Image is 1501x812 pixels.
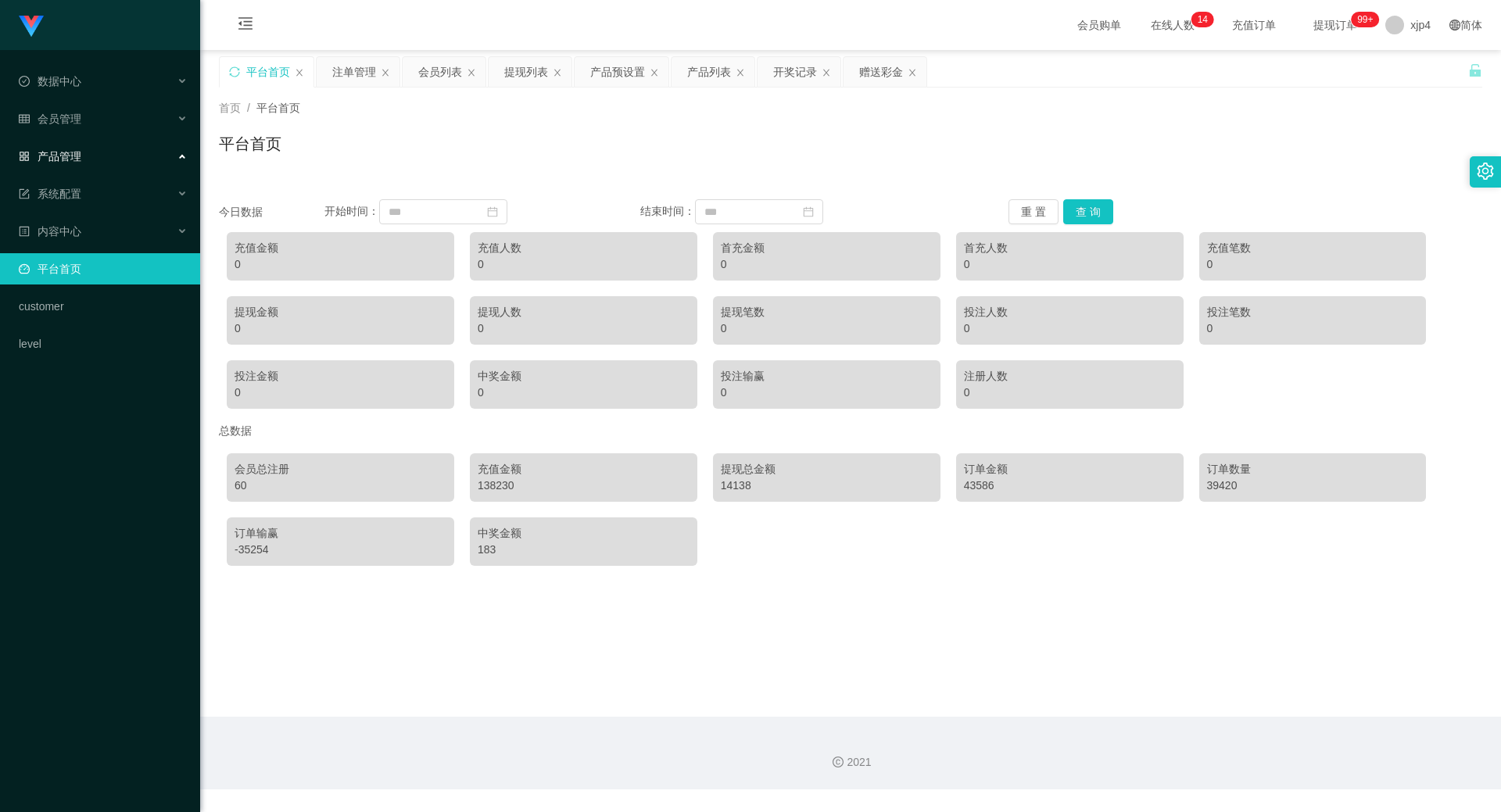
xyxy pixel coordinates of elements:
[964,461,1176,478] div: 订单金额
[964,385,1176,401] div: 0
[478,320,690,337] div: 0
[19,188,81,200] span: 系统配置
[246,57,290,87] div: 平台首页
[247,102,250,114] span: /
[19,150,81,163] span: 产品管理
[19,151,30,162] i: 图标: appstore-o
[833,757,844,767] i: 图标: copyright
[235,304,446,320] div: 提现金额
[1468,63,1482,77] i: 图标: unlock
[235,240,446,256] div: 充值金额
[964,478,1176,494] div: 43586
[803,206,814,217] i: 图标: calendar
[478,256,690,273] div: 0
[1207,304,1419,320] div: 投注笔数
[478,542,690,558] div: 183
[1207,478,1419,494] div: 39420
[219,417,1482,445] div: 总数据
[553,68,562,77] i: 图标: close
[235,385,446,401] div: 0
[964,368,1176,385] div: 注册人数
[504,57,548,87] div: 提现列表
[235,320,446,337] div: 0
[19,188,30,199] i: 图标: form
[822,68,831,77] i: 图标: close
[964,256,1176,273] div: 0
[478,525,690,542] div: 中奖金额
[478,461,690,478] div: 充值金额
[19,253,188,284] a: 图标: dashboard平台首页
[650,68,659,77] i: 图标: close
[295,68,304,77] i: 图标: close
[1207,461,1419,478] div: 订单数量
[859,57,903,87] div: 赠送彩金
[1207,320,1419,337] div: 0
[235,461,446,478] div: 会员总注册
[19,16,44,38] img: logo.9652507e.png
[773,57,817,87] div: 开奖记录
[640,205,695,217] span: 结束时间：
[229,66,240,77] i: 图标: sync
[478,478,690,494] div: 138230
[19,75,81,88] span: 数据中心
[1306,20,1365,30] span: 提现订单
[19,225,81,238] span: 内容中心
[478,368,690,385] div: 中奖金额
[324,205,379,217] span: 开始时间：
[235,525,446,542] div: 订单输赢
[1191,12,1214,27] sup: 14
[590,57,645,87] div: 产品预设置
[19,226,30,237] i: 图标: profile
[721,320,933,337] div: 0
[721,385,933,401] div: 0
[235,256,446,273] div: 0
[736,68,745,77] i: 图标: close
[721,304,933,320] div: 提现笔数
[721,461,933,478] div: 提现总金额
[1143,20,1202,30] span: 在线人数
[19,113,30,124] i: 图标: table
[235,368,446,385] div: 投注金额
[687,57,731,87] div: 产品列表
[219,102,241,114] span: 首页
[467,68,476,77] i: 图标: close
[964,320,1176,337] div: 0
[1202,12,1208,27] p: 4
[19,113,81,125] span: 会员管理
[1198,12,1203,27] p: 1
[381,68,390,77] i: 图标: close
[1207,240,1419,256] div: 充值笔数
[487,206,498,217] i: 图标: calendar
[1477,163,1494,180] i: 图标: setting
[478,240,690,256] div: 充值人数
[721,478,933,494] div: 14138
[1224,20,1284,30] span: 充值订单
[1351,12,1379,27] sup: 231
[213,754,1488,771] div: 2021
[219,132,281,156] h1: 平台首页
[235,478,446,494] div: 60
[19,76,30,87] i: 图标: check-circle-o
[219,1,272,51] i: 图标: menu-fold
[19,328,188,359] a: level
[964,240,1176,256] div: 首充人数
[418,57,462,87] div: 会员列表
[721,240,933,256] div: 首充金额
[1207,256,1419,273] div: 0
[1063,199,1113,224] button: 查 询
[721,368,933,385] div: 投注输赢
[1008,199,1059,224] button: 重 置
[964,304,1176,320] div: 投注人数
[478,304,690,320] div: 提现人数
[908,68,917,77] i: 图标: close
[256,102,300,114] span: 平台首页
[721,256,933,273] div: 0
[1449,20,1460,30] i: 图标: global
[219,204,324,220] div: 今日数据
[332,57,376,87] div: 注单管理
[478,385,690,401] div: 0
[19,291,188,322] a: customer
[235,542,446,558] div: -35254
